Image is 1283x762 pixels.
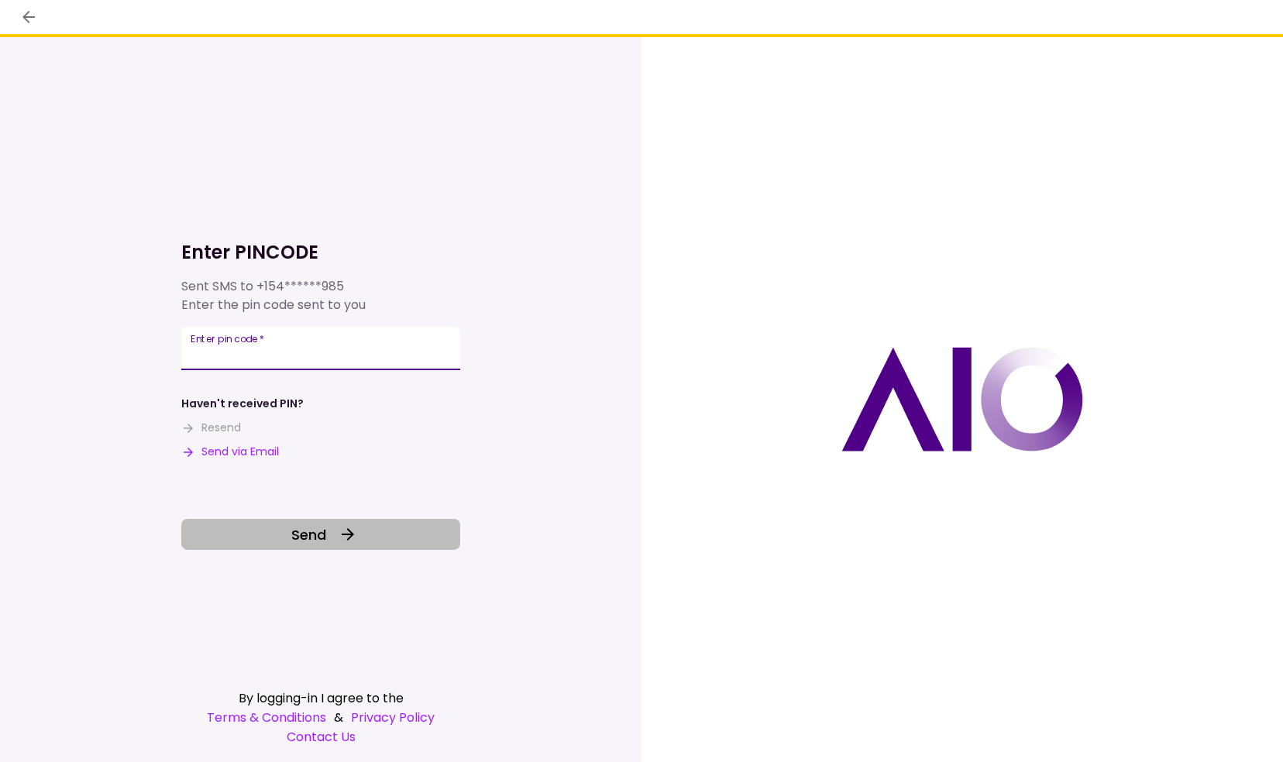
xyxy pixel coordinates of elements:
div: Sent SMS to Enter the pin code sent to you [181,277,460,314]
button: Send via Email [181,444,279,460]
label: Enter pin code [191,332,264,345]
img: AIO logo [841,347,1083,451]
button: back [15,4,42,30]
div: Haven't received PIN? [181,396,304,412]
button: Resend [181,420,241,436]
a: Contact Us [181,727,460,747]
div: By logging-in I agree to the [181,688,460,708]
a: Privacy Policy [351,708,435,727]
h1: Enter PINCODE [181,240,460,265]
span: Send [291,524,326,545]
button: Send [181,519,460,550]
div: & [181,708,460,727]
a: Terms & Conditions [207,708,326,727]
